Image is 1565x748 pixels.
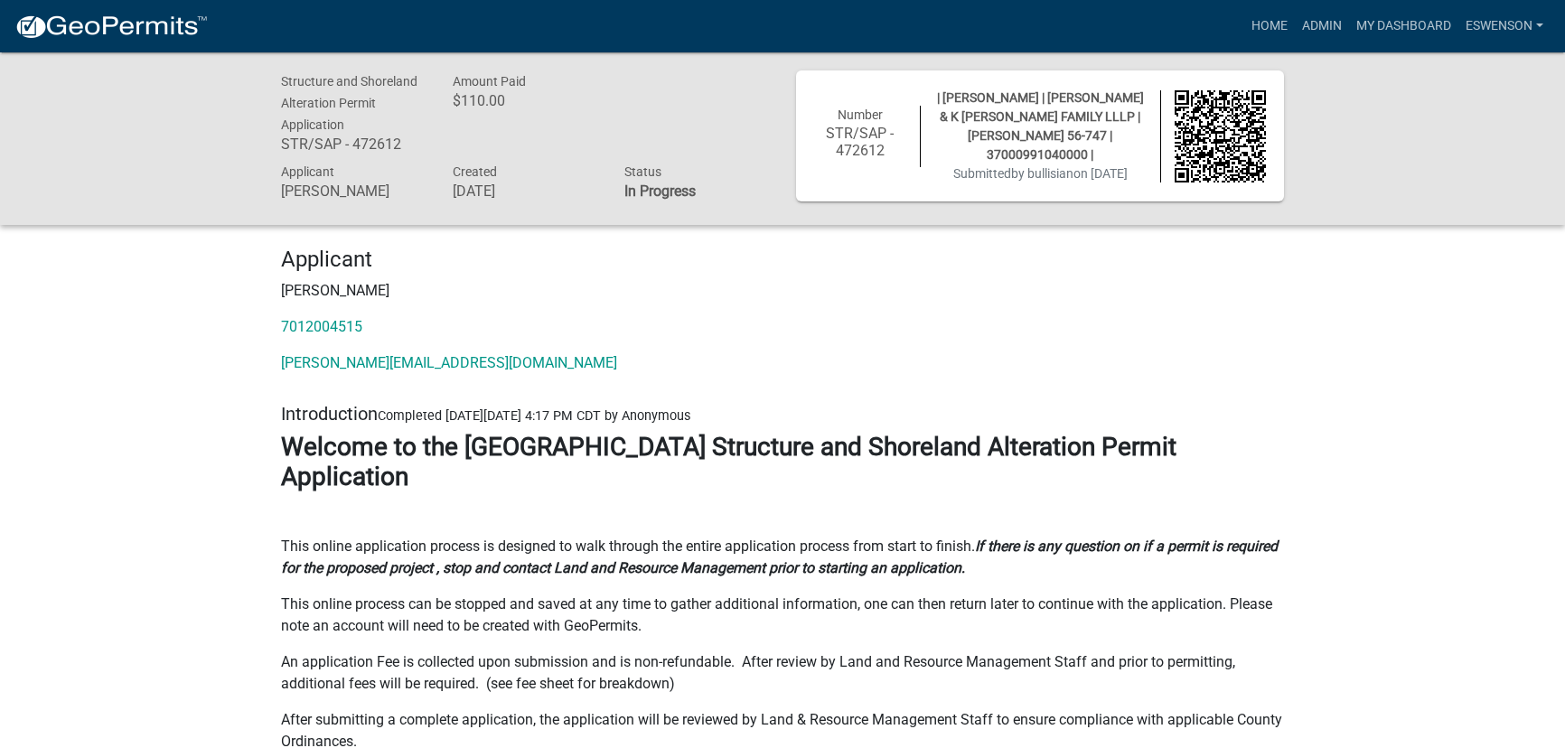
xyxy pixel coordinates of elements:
[1458,9,1551,43] a: eswenson
[281,594,1284,637] p: This online process can be stopped and saved at any time to gather additional information, one ca...
[281,247,1284,273] h4: Applicant
[453,182,597,200] h6: [DATE]
[453,74,526,89] span: Amount Paid
[281,354,617,371] a: [PERSON_NAME][EMAIL_ADDRESS][DOMAIN_NAME]
[838,108,883,122] span: Number
[281,403,1284,425] h5: Introduction
[281,182,426,200] h6: [PERSON_NAME]
[281,280,1284,302] p: [PERSON_NAME]
[1175,90,1267,182] img: QR code
[281,318,362,335] a: 7012004515
[953,166,1128,181] span: Submitted on [DATE]
[281,538,1278,576] strong: If there is any question on if a permit is required for the proposed project , stop and contact L...
[281,164,334,179] span: Applicant
[814,125,906,159] h6: STR/SAP - 472612
[378,408,690,424] span: Completed [DATE][DATE] 4:17 PM CDT by Anonymous
[453,164,497,179] span: Created
[281,651,1284,695] p: An application Fee is collected upon submission and is non-refundable. After review by Land and R...
[281,74,417,132] span: Structure and Shoreland Alteration Permit Application
[281,432,1176,492] strong: Welcome to the [GEOGRAPHIC_DATA] Structure and Shoreland Alteration Permit Application
[937,90,1144,162] span: | [PERSON_NAME] | [PERSON_NAME] & K [PERSON_NAME] FAMILY LLLP | [PERSON_NAME] 56-747 | 3700099104...
[1011,166,1073,181] span: by bullisian
[281,536,1284,579] p: This online application process is designed to walk through the entire application process from s...
[1349,9,1458,43] a: My Dashboard
[624,182,696,200] strong: In Progress
[1295,9,1349,43] a: Admin
[624,164,661,179] span: Status
[281,136,426,153] h6: STR/SAP - 472612
[1244,9,1295,43] a: Home
[453,92,597,109] h6: $110.00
